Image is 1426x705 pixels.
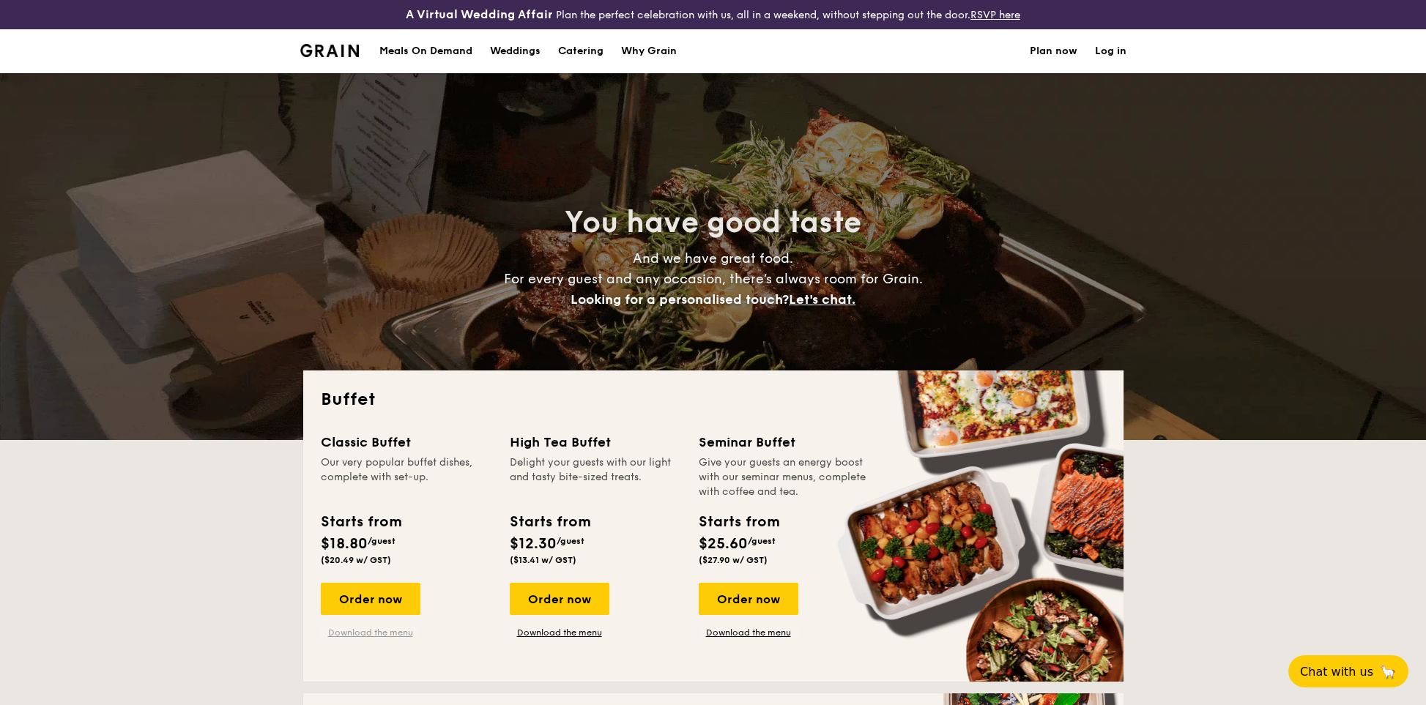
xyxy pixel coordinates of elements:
[300,44,360,57] a: Logotype
[368,536,396,546] span: /guest
[510,555,576,565] span: ($13.41 w/ GST)
[1288,655,1408,687] button: Chat with us🦙
[699,511,779,533] div: Starts from
[1095,29,1126,73] a: Log in
[321,627,420,638] a: Download the menu
[510,583,609,615] div: Order now
[510,511,590,533] div: Starts from
[748,536,776,546] span: /guest
[565,205,861,240] span: You have good taste
[371,29,481,73] a: Meals On Demand
[321,388,1106,411] h2: Buffet
[321,432,492,452] div: Classic Buffet
[970,9,1020,21] a: RSVP here
[504,250,923,307] span: And we have great food. For every guest and any occasion, there’s always room for Grain.
[1030,29,1077,73] a: Plan now
[1300,665,1373,679] span: Chat with us
[379,29,472,73] div: Meals On Demand
[699,583,798,615] div: Order now
[557,536,584,546] span: /guest
[699,432,870,452] div: Seminar Buffet
[291,6,1135,23] div: Plan the perfect celebration with us, all in a weekend, without stepping out the door.
[300,44,360,57] img: Grain
[699,535,748,553] span: $25.60
[321,535,368,553] span: $18.80
[510,627,609,638] a: Download the menu
[490,29,541,73] div: Weddings
[510,535,557,553] span: $12.30
[321,555,391,565] span: ($20.49 w/ GST)
[406,6,553,23] h4: A Virtual Wedding Affair
[612,29,686,73] a: Why Grain
[321,583,420,615] div: Order now
[481,29,549,73] a: Weddings
[699,455,870,499] div: Give your guests an energy boost with our seminar menus, complete with coffee and tea.
[510,455,681,499] div: Delight your guests with our light and tasty bite-sized treats.
[789,291,855,307] span: Let's chat.
[571,291,789,307] span: Looking for a personalised touch?
[699,555,768,565] span: ($27.90 w/ GST)
[1379,663,1397,680] span: 🦙
[321,511,401,533] div: Starts from
[558,29,604,73] h1: Catering
[699,627,798,638] a: Download the menu
[621,29,677,73] div: Why Grain
[549,29,612,73] a: Catering
[510,432,681,452] div: High Tea Buffet
[321,455,492,499] div: Our very popular buffet dishes, complete with set-up.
